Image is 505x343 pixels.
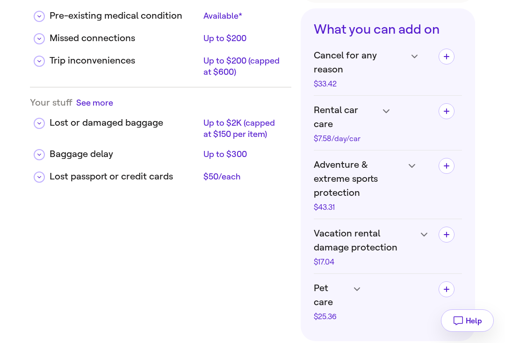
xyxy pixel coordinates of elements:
div: $17.04 [314,258,416,266]
h4: Vacation rental damage protection$17.04 [314,227,431,266]
h4: Cancel for any reason$33.42 [314,49,431,88]
span: Help [466,316,482,325]
div: $7.58 [314,135,378,143]
div: Trip inconveniencesUp to $200 (capped at $600) [30,46,291,78]
div: $50/each [203,171,284,182]
div: Lost or damaged baggageUp to $2K (capped at $150 per item) [30,108,291,140]
div: Up to $200 (capped at $600) [203,55,284,78]
div: Trip inconveniences [50,54,200,68]
div: Lost passport or credit cards [50,170,200,184]
div: Missed connections [50,31,200,45]
span: Rental car care [314,103,378,131]
div: Missed connectionsUp to $200 [30,24,291,46]
div: Baggage delay [50,147,200,161]
span: Adventure & extreme sports protection [314,158,404,200]
div: Pre-existing medical condition [50,9,200,23]
div: Up to $200 [203,33,284,44]
button: Add [439,281,454,297]
span: Vacation rental damage protection [314,227,416,255]
h4: Rental car care$7.58/day/car [314,103,431,143]
button: See more [76,97,113,108]
span: Pet care [314,281,349,309]
div: Your stuff [30,97,291,108]
div: Lost passport or credit cards$50/each [30,162,291,185]
button: Add [439,49,454,64]
button: Add [439,227,454,243]
div: Pre-existing medical conditionAvailable* [30,1,291,24]
div: Available* [203,10,284,21]
h3: What you can add on [314,21,462,37]
div: Up to $300 [203,149,284,160]
span: /day/car [332,134,361,143]
button: Add [439,103,454,119]
span: Cancel for any reason [314,49,406,77]
div: Up to $2K (capped at $150 per item) [203,117,284,140]
button: Add [439,158,454,174]
div: $43.31 [314,204,404,211]
div: $25.36 [314,313,349,321]
div: Baggage delayUp to $300 [30,140,291,162]
button: Help [441,309,494,332]
div: Lost or damaged baggage [50,116,200,130]
h4: Pet care$25.36 [314,281,431,321]
div: $33.42 [314,80,406,88]
h4: Adventure & extreme sports protection$43.31 [314,158,431,211]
